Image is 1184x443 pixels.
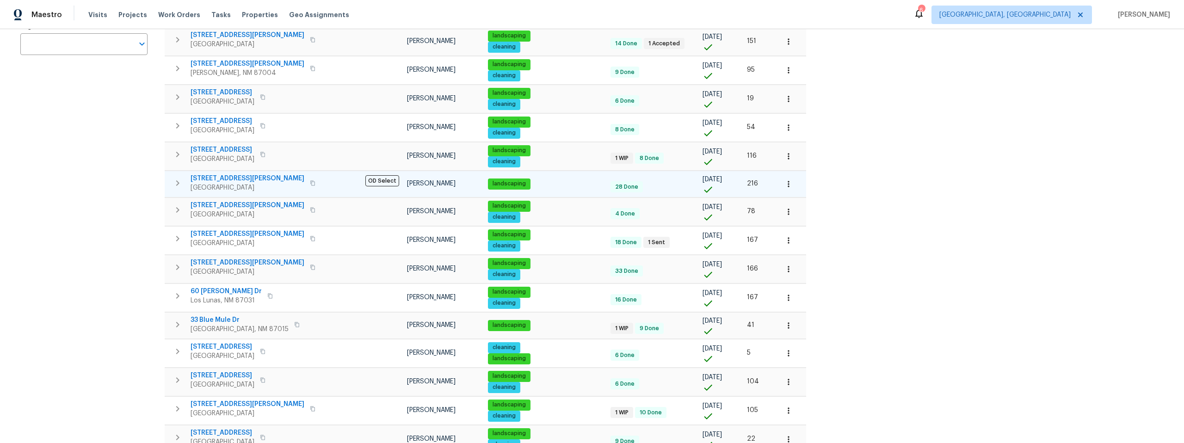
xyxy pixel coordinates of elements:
span: 1 Accepted [645,40,684,48]
span: [DATE] [703,91,722,98]
span: [GEOGRAPHIC_DATA] [191,239,304,248]
span: 22 [747,436,755,442]
span: [PERSON_NAME] [407,294,456,301]
span: 104 [747,378,759,385]
span: [PERSON_NAME] [407,350,456,356]
span: landscaping [489,401,530,409]
span: cleaning [489,271,519,278]
span: 167 [747,237,758,243]
span: 151 [747,38,756,44]
span: [DATE] [703,62,722,69]
span: [PERSON_NAME], NM 87004 [191,68,304,78]
span: [DATE] [703,261,722,268]
span: 4 Done [611,210,639,218]
span: 5 [747,350,751,356]
span: cleaning [489,242,519,250]
span: [STREET_ADDRESS] [191,428,254,437]
span: landscaping [489,372,530,380]
span: [PERSON_NAME] [407,265,456,272]
span: landscaping [489,231,530,239]
span: [PERSON_NAME] [407,180,456,187]
span: 167 [747,294,758,301]
span: [DATE] [703,290,722,296]
span: landscaping [489,180,530,188]
span: [STREET_ADDRESS][PERSON_NAME] [191,258,304,267]
span: Tasks [211,12,231,18]
span: cleaning [489,344,519,351]
span: [STREET_ADDRESS] [191,342,254,351]
span: cleaning [489,412,519,420]
span: [GEOGRAPHIC_DATA] [191,154,254,164]
span: [STREET_ADDRESS][PERSON_NAME] [191,229,304,239]
span: [PERSON_NAME] [407,237,456,243]
span: [STREET_ADDRESS][PERSON_NAME] [191,31,304,40]
span: [DATE] [703,318,722,324]
span: [DATE] [703,120,722,126]
div: 6 [918,6,925,15]
span: landscaping [489,430,530,437]
span: [STREET_ADDRESS][PERSON_NAME] [191,201,304,210]
span: [GEOGRAPHIC_DATA] [191,40,304,49]
span: [PERSON_NAME] [1114,10,1170,19]
span: cleaning [489,43,519,51]
span: [PERSON_NAME] [407,95,456,102]
span: 1 WIP [611,154,632,162]
span: 78 [747,208,755,215]
span: cleaning [489,299,519,307]
span: [DATE] [703,148,722,155]
span: landscaping [489,147,530,154]
span: [STREET_ADDRESS][PERSON_NAME] [191,174,304,183]
span: [DATE] [703,431,722,438]
span: landscaping [489,259,530,267]
span: 9 Done [611,68,638,76]
span: landscaping [489,288,530,296]
span: Projects [118,10,147,19]
span: 166 [747,265,758,272]
span: [PERSON_NAME] [407,38,456,44]
span: [PERSON_NAME] [407,67,456,73]
span: 6 Done [611,351,638,359]
span: 1 WIP [611,325,632,332]
span: cleaning [489,213,519,221]
span: 216 [747,180,758,187]
span: Work Orders [158,10,200,19]
span: 14 Done [611,40,641,48]
span: 9 Done [636,325,663,332]
span: 33 Blue Mule Dr [191,315,289,325]
span: [PERSON_NAME] [407,322,456,328]
span: landscaping [489,32,530,40]
span: landscaping [489,321,530,329]
span: [DATE] [703,204,722,210]
span: cleaning [489,72,519,80]
span: 8 Done [611,126,638,134]
span: Maestro [31,10,62,19]
span: cleaning [489,129,519,137]
span: landscaping [489,89,530,97]
span: [DATE] [703,374,722,381]
span: [PERSON_NAME] [407,208,456,215]
span: [PERSON_NAME] [407,124,456,130]
span: [DATE] [703,233,722,239]
span: landscaping [489,202,530,210]
span: [GEOGRAPHIC_DATA] [191,183,304,192]
span: 10 Done [636,409,666,417]
span: landscaping [489,118,530,126]
span: [STREET_ADDRESS] [191,117,254,126]
span: cleaning [489,158,519,166]
span: Properties [242,10,278,19]
span: [PERSON_NAME] [407,436,456,442]
span: 8 Done [636,154,663,162]
span: landscaping [489,61,530,68]
span: 28 Done [611,183,642,191]
span: [GEOGRAPHIC_DATA] [191,267,304,277]
button: Open [136,37,148,50]
span: Geo Assignments [289,10,349,19]
span: 18 Done [611,239,641,246]
span: [STREET_ADDRESS] [191,371,254,380]
span: [DATE] [703,34,722,40]
span: [GEOGRAPHIC_DATA], NM 87015 [191,325,289,334]
span: [STREET_ADDRESS][PERSON_NAME] [191,400,304,409]
span: Los Lunas, NM 87031 [191,296,262,305]
span: [GEOGRAPHIC_DATA] [191,97,254,106]
span: 105 [747,407,758,413]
